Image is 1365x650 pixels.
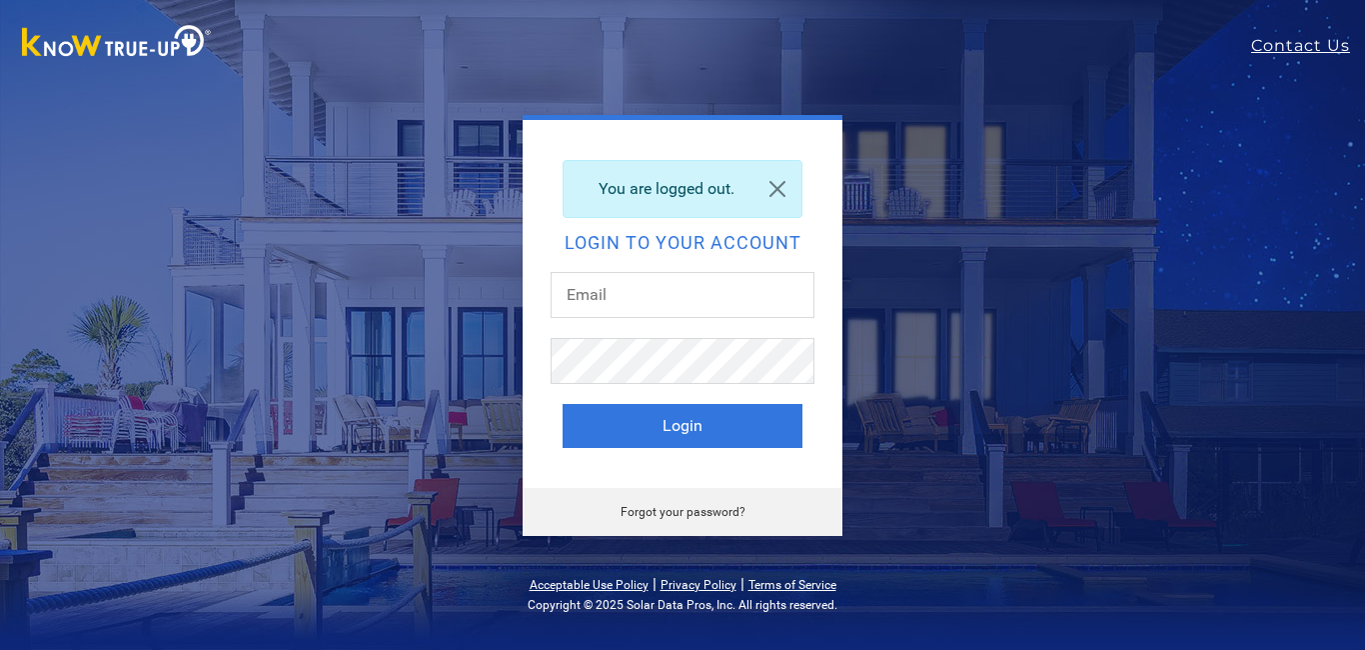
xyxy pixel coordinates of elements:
[563,234,802,252] h2: Login to your account
[748,578,836,592] a: Terms of Service
[530,578,649,592] a: Acceptable Use Policy
[563,160,802,218] div: You are logged out.
[661,578,736,592] a: Privacy Policy
[740,574,744,593] span: |
[653,574,657,593] span: |
[753,161,801,217] a: Close
[621,505,745,519] a: Forgot your password?
[563,404,802,448] button: Login
[12,21,222,66] img: Know True-Up
[1251,34,1365,58] a: Contact Us
[551,272,814,318] input: Email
